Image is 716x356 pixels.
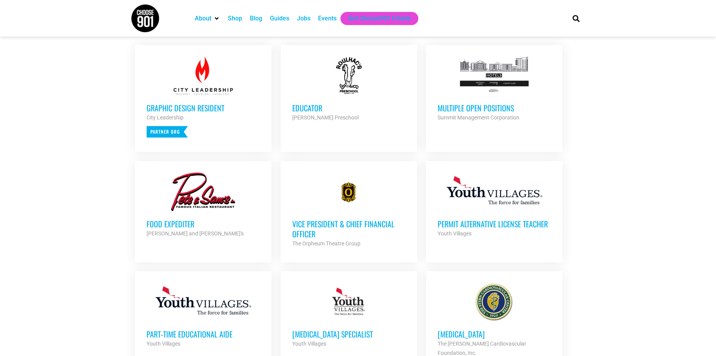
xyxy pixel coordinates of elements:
[292,219,406,239] h3: Vice President & Chief Financial Officer
[292,103,406,113] h3: Educator
[569,12,582,25] div: Search
[147,126,188,138] p: Partner Org
[135,45,271,149] a: Graphic Design Resident City Leadership Partner Org
[438,114,519,121] strong: Summit Management Corporation
[147,230,244,237] strong: [PERSON_NAME] and [PERSON_NAME]'s
[438,103,551,113] h3: Multiple Open Positions
[147,341,180,347] strong: Youth Villages
[147,114,184,121] strong: City Leadership
[147,103,260,113] h3: Graphic Design Resident
[228,14,242,23] a: Shop
[318,14,337,23] a: Events
[191,12,224,25] div: About
[281,45,417,134] a: Educator [PERSON_NAME] Preschool
[438,329,551,339] h3: [MEDICAL_DATA]
[438,219,551,229] h3: Permit Alternative License Teacher
[250,14,262,23] a: Blog
[426,161,563,250] a: Permit Alternative License Teacher Youth Villages
[281,161,417,260] a: Vice President & Chief Financial Officer The Orpheum Theatre Group
[270,14,289,23] a: Guides
[292,329,406,339] h3: [MEDICAL_DATA] Specialist
[147,329,260,339] h3: Part-Time Educational Aide
[426,45,563,134] a: Multiple Open Positions Summit Management Corporation
[438,230,472,237] strong: Youth Villages
[292,341,326,347] strong: Youth Villages
[135,161,271,250] a: Food Expediter [PERSON_NAME] and [PERSON_NAME]'s
[292,114,359,121] strong: [PERSON_NAME] Preschool
[147,219,260,229] h3: Food Expediter
[191,12,559,25] nav: Main nav
[348,14,411,23] a: Get Choose901 Emails
[195,14,211,23] a: About
[297,14,310,23] a: Jobs
[438,341,526,356] strong: The [PERSON_NAME] Cardiovascular Foundation, Inc.
[292,240,361,247] strong: The Orpheum Theatre Group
